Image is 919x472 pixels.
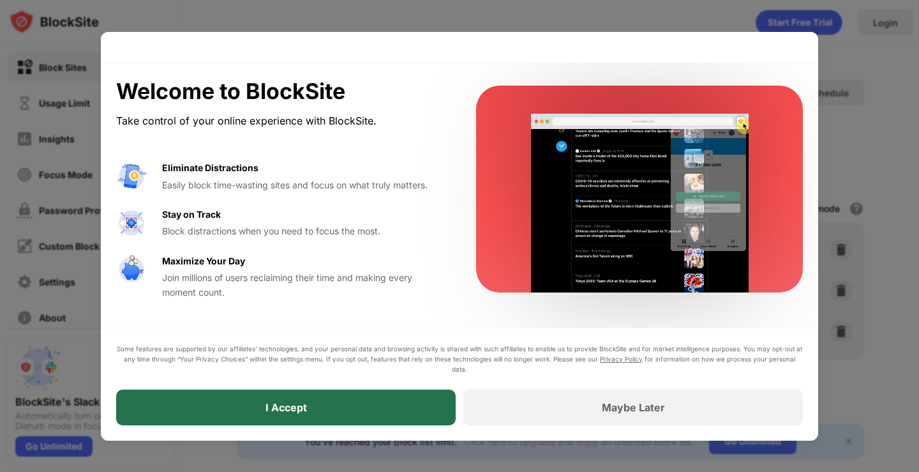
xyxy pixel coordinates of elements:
div: Maximize Your Day [162,254,245,268]
div: I Accept [265,401,307,414]
div: Take control of your online experience with BlockSite. [116,112,445,130]
div: Eliminate Distractions [162,161,258,175]
img: value-focus.svg [116,208,147,238]
div: Maybe Later [602,401,665,414]
div: Some features are supported by our affiliates’ technologies, and your personal data and browsing ... [116,344,803,374]
div: Stay on Track [162,208,221,222]
div: Block distractions when you need to focus the most. [162,224,445,238]
img: value-avoid-distractions.svg [116,161,147,192]
div: Welcome to BlockSite [116,79,445,105]
div: Join millions of users reclaiming their time and making every moment count. [162,271,445,300]
a: Privacy Policy [600,355,643,363]
div: Easily block time-wasting sites and focus on what truly matters. [162,178,445,192]
img: value-safe-time.svg [116,254,147,285]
